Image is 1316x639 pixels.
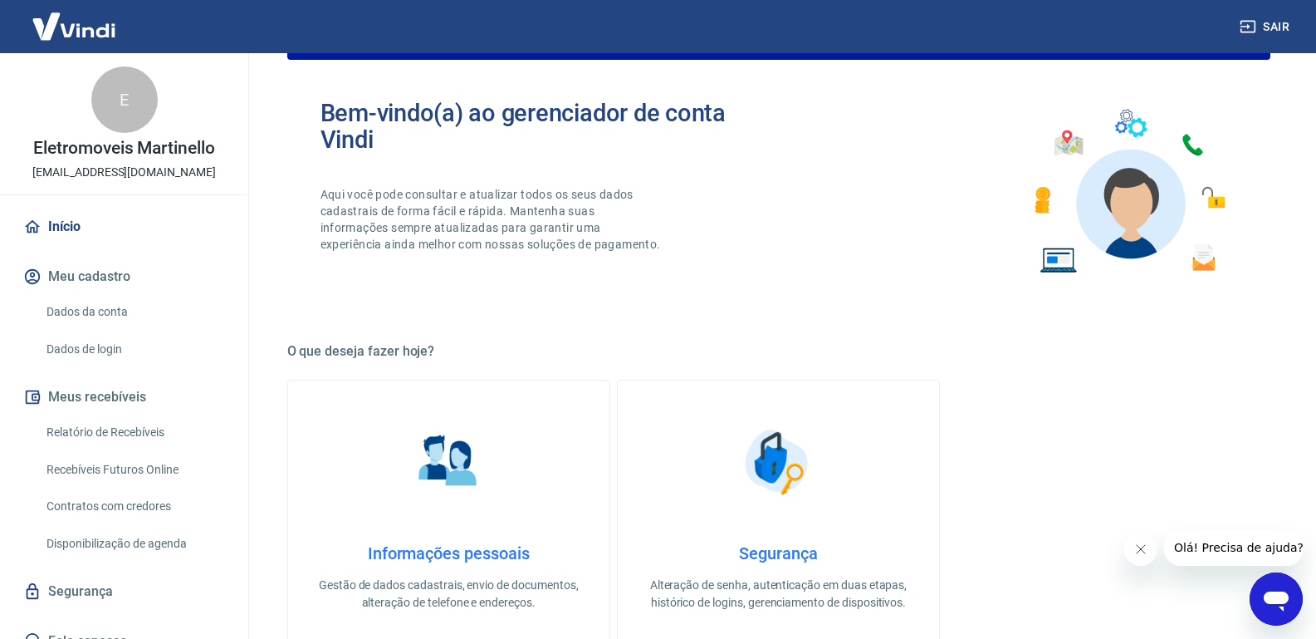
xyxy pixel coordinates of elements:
h4: Segurança [644,543,912,563]
a: Dados da conta [40,295,228,329]
p: Eletromoveis Martinello [33,140,215,157]
p: Gestão de dados cadastrais, envio de documentos, alteração de telefone e endereços. [315,577,583,612]
button: Meus recebíveis [20,379,228,415]
a: Relatório de Recebíveis [40,415,228,450]
iframe: Mensagem da empresa [1164,529,1303,566]
iframe: Botão para abrir a janela de mensagens [1250,573,1303,626]
img: Vindi [20,1,128,52]
h5: O que deseja fazer hoje? [287,343,1270,360]
a: Início [20,209,228,245]
a: Disponibilização de agenda [40,527,228,561]
p: Aqui você pode consultar e atualizar todos os seus dados cadastrais de forma fácil e rápida. Mant... [320,186,664,253]
p: [EMAIL_ADDRESS][DOMAIN_NAME] [32,164,216,181]
img: Imagem de um avatar masculino com diversos icones exemplificando as funcionalidades do gerenciado... [1020,100,1237,283]
a: Contratos com credores [40,489,228,523]
a: Recebíveis Futuros Online [40,453,228,487]
button: Sair [1236,12,1296,42]
span: Olá! Precisa de ajuda? [10,12,139,25]
img: Informações pessoais [407,420,490,504]
p: Alteração de senha, autenticação em duas etapas, histórico de logins, gerenciamento de dispositivos. [644,577,912,612]
img: Segurança [736,420,819,504]
button: Meu cadastro [20,258,228,295]
iframe: Fechar mensagem [1124,533,1157,566]
h4: Informações pessoais [315,543,583,563]
div: E [91,66,158,133]
a: Dados de login [40,332,228,366]
h2: Bem-vindo(a) ao gerenciador de conta Vindi [320,100,779,153]
a: Segurança [20,573,228,610]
